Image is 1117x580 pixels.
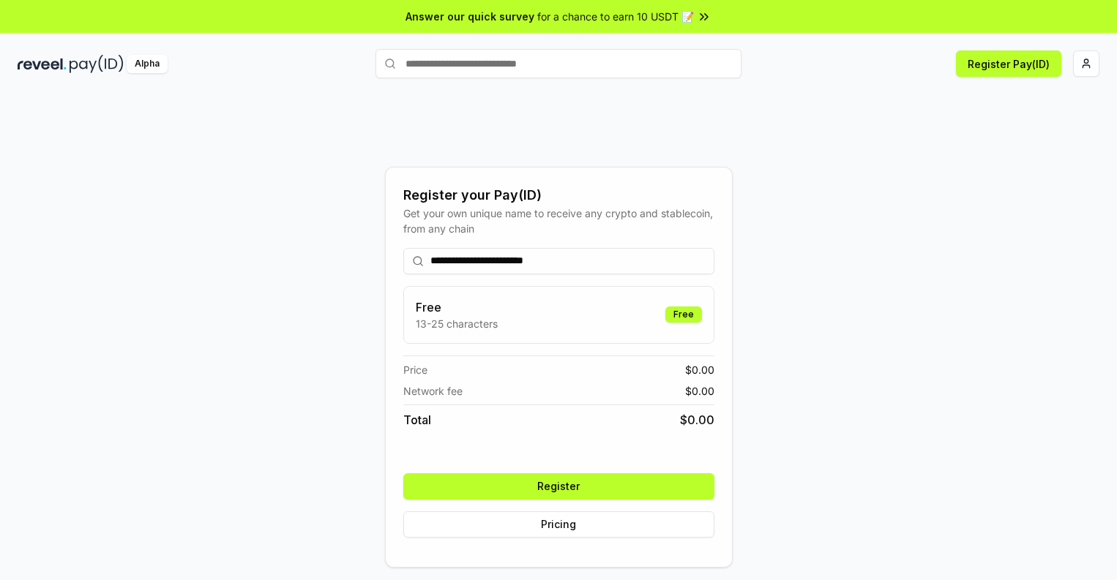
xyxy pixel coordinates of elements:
[685,362,714,377] span: $ 0.00
[403,206,714,236] div: Get your own unique name to receive any crypto and stablecoin, from any chain
[665,306,702,323] div: Free
[685,383,714,399] span: $ 0.00
[403,473,714,500] button: Register
[127,55,168,73] div: Alpha
[956,50,1061,77] button: Register Pay(ID)
[70,55,124,73] img: pay_id
[403,411,431,429] span: Total
[416,298,498,316] h3: Free
[403,362,427,377] span: Price
[403,383,463,399] span: Network fee
[403,185,714,206] div: Register your Pay(ID)
[537,9,694,24] span: for a chance to earn 10 USDT 📝
[403,511,714,538] button: Pricing
[18,55,67,73] img: reveel_dark
[406,9,534,24] span: Answer our quick survey
[416,316,498,331] p: 13-25 characters
[680,411,714,429] span: $ 0.00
